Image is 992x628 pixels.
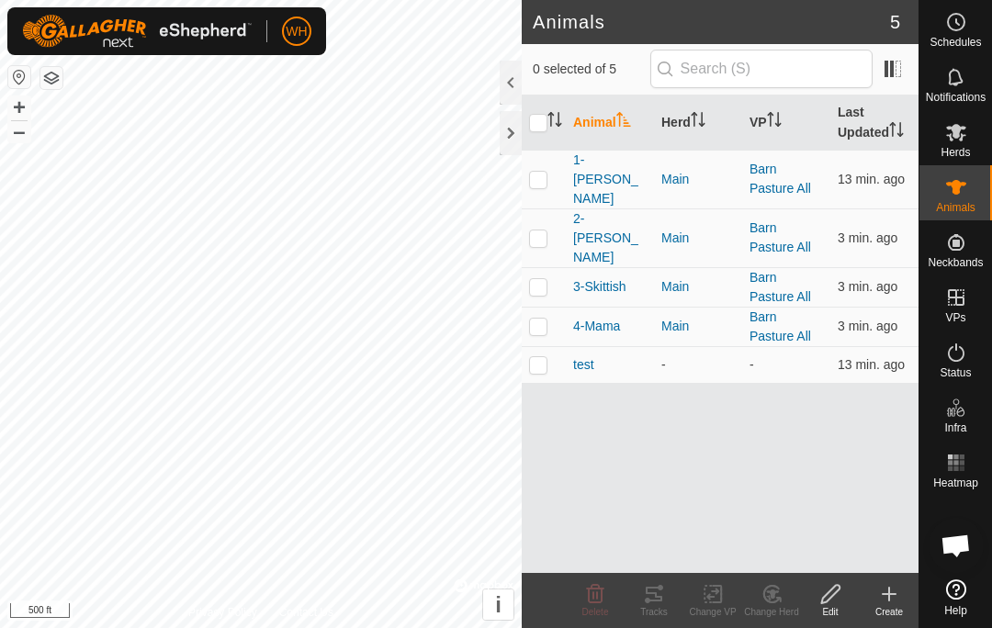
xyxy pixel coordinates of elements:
[625,605,683,619] div: Tracks
[683,605,742,619] div: Change VP
[661,317,735,336] div: Main
[830,95,919,151] th: Last Updated
[889,125,904,140] p-sorticon: Activate to sort
[279,604,333,621] a: Contact Us
[838,357,905,372] span: Sep 12, 2025 at 8:21 AM
[890,8,900,36] span: 5
[926,92,986,103] span: Notifications
[573,317,620,336] span: 4-Mama
[573,277,626,297] span: 3-Skittish
[838,230,897,245] span: Sep 12, 2025 at 8:31 AM
[750,220,811,254] a: Barn Pasture All
[495,592,502,617] span: i
[945,312,965,323] span: VPs
[547,115,562,129] p-sorticon: Activate to sort
[801,605,860,619] div: Edit
[286,22,307,41] span: WH
[767,115,782,129] p-sorticon: Activate to sort
[8,96,30,118] button: +
[838,319,897,333] span: Sep 12, 2025 at 8:31 AM
[750,357,754,372] app-display-virtual-paddock-transition: -
[8,66,30,88] button: Reset Map
[691,115,705,129] p-sorticon: Activate to sort
[919,572,992,623] a: Help
[188,604,257,621] a: Privacy Policy
[22,15,252,48] img: Gallagher Logo
[929,518,984,573] div: Open chat
[661,355,735,375] div: -
[661,170,735,189] div: Main
[944,422,966,433] span: Infra
[742,605,801,619] div: Change Herd
[661,277,735,297] div: Main
[582,607,609,617] span: Delete
[933,477,978,488] span: Heatmap
[742,95,830,151] th: VP
[483,589,513,620] button: i
[928,257,983,268] span: Neckbands
[750,162,811,196] a: Barn Pasture All
[616,115,631,129] p-sorticon: Activate to sort
[838,279,897,294] span: Sep 12, 2025 at 8:31 AM
[533,60,650,79] span: 0 selected of 5
[936,202,975,213] span: Animals
[750,270,811,304] a: Barn Pasture All
[940,367,971,378] span: Status
[573,209,647,267] span: 2-[PERSON_NAME]
[944,605,967,616] span: Help
[8,120,30,142] button: –
[533,11,890,33] h2: Animals
[566,95,654,151] th: Animal
[654,95,742,151] th: Herd
[941,147,970,158] span: Herds
[838,172,905,186] span: Sep 12, 2025 at 8:21 AM
[750,309,811,343] a: Barn Pasture All
[650,50,873,88] input: Search (S)
[573,355,594,375] span: test
[573,151,647,208] span: 1-[PERSON_NAME]
[40,67,62,89] button: Map Layers
[661,229,735,248] div: Main
[930,37,981,48] span: Schedules
[860,605,919,619] div: Create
